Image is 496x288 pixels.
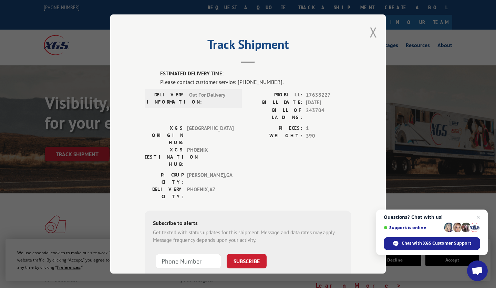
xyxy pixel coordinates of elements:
[145,124,184,146] label: XGS ORIGIN HUB:
[248,106,302,121] label: BILL OF LADING:
[145,146,184,168] label: XGS DESTINATION HUB:
[187,185,234,200] span: PHOENIX , AZ
[384,214,480,220] span: Questions? Chat with us!
[306,124,351,132] span: 1
[156,254,221,268] input: Phone Number
[145,185,184,200] label: DELIVERY CITY:
[306,132,351,140] span: 390
[160,70,351,78] label: ESTIMATED DELIVERY TIME:
[467,260,488,281] div: Open chat
[370,23,377,41] button: Close modal
[145,40,351,53] h2: Track Shipment
[145,171,184,185] label: PICKUP CITY:
[187,124,234,146] span: [GEOGRAPHIC_DATA]
[384,225,442,230] span: Support is online
[147,91,186,105] label: DELIVERY INFORMATION:
[160,77,351,86] div: Please contact customer service: [PHONE_NUMBER].
[306,99,351,107] span: [DATE]
[248,99,302,107] label: BILL DATE:
[474,213,483,221] span: Close chat
[306,106,351,121] span: 243704
[248,124,302,132] label: PIECES:
[248,91,302,99] label: PROBILL:
[402,240,471,246] span: Chat with XGS Customer Support
[189,91,236,105] span: Out For Delivery
[384,237,480,250] div: Chat with XGS Customer Support
[306,91,351,99] span: 17638227
[248,132,302,140] label: WEIGHT:
[227,254,267,268] button: SUBSCRIBE
[153,218,343,228] div: Subscribe to alerts
[153,273,165,279] strong: Note:
[153,228,343,244] div: Get texted with status updates for this shipment. Message and data rates may apply. Message frequ...
[187,171,234,185] span: [PERSON_NAME] , GA
[187,146,234,168] span: PHOENIX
